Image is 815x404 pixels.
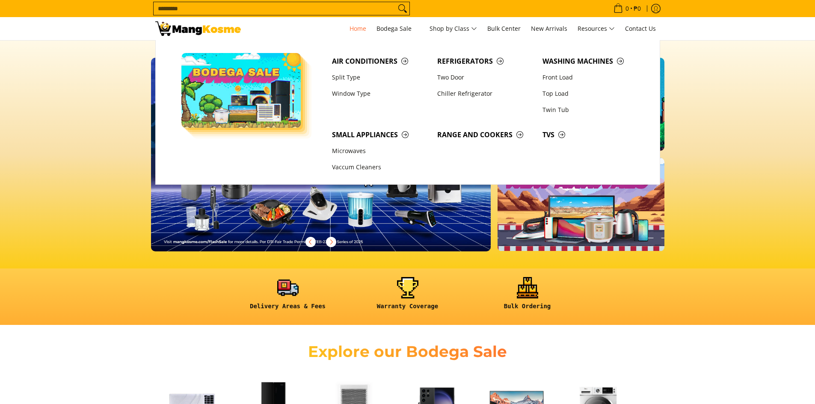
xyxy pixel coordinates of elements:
[433,53,538,69] a: Refrigerators
[472,277,583,317] a: <h6><strong>Bulk Ordering</strong></h6>
[611,4,643,13] span: •
[345,17,370,40] a: Home
[531,24,567,32] span: New Arrivals
[151,58,491,251] img: Desktop homepage 29339654 2507 42fb b9ff a0650d39e9ed
[624,6,630,12] span: 0
[376,24,419,34] span: Bodega Sale
[328,159,433,176] a: Vaccum Cleaners
[437,56,534,67] span: Refrigerators
[328,86,433,102] a: Window Type
[538,53,643,69] a: Washing Machines
[433,86,538,102] a: Chiller Refrigerator
[483,17,525,40] a: Bulk Center
[433,127,538,143] a: Range and Cookers
[284,342,532,361] h2: Explore our Bodega Sale
[350,24,366,32] span: Home
[538,86,643,102] a: Top Load
[328,53,433,69] a: Air Conditioners
[232,277,344,317] a: <h6><strong>Delivery Areas & Fees</strong></h6>
[181,53,301,128] img: Bodega Sale
[352,277,463,317] a: <h6><strong>Warranty Coverage</strong></h6>
[527,17,572,40] a: New Arrivals
[538,69,643,86] a: Front Load
[625,24,656,32] span: Contact Us
[632,6,642,12] span: ₱0
[621,17,660,40] a: Contact Us
[437,130,534,140] span: Range and Cookers
[542,56,639,67] span: Washing Machines
[396,2,409,15] button: Search
[301,233,320,251] button: Previous
[573,17,619,40] a: Resources
[249,17,660,40] nav: Main Menu
[538,102,643,118] a: Twin Tub
[328,127,433,143] a: Small Appliances
[425,17,481,40] a: Shop by Class
[538,127,643,143] a: TVs
[332,56,429,67] span: Air Conditioners
[433,69,538,86] a: Two Door
[578,24,615,34] span: Resources
[332,130,429,140] span: Small Appliances
[542,130,639,140] span: TVs
[328,143,433,159] a: Microwaves
[487,24,521,32] span: Bulk Center
[322,233,341,251] button: Next
[430,24,477,34] span: Shop by Class
[155,21,241,36] img: Mang Kosme: Your Home Appliances Warehouse Sale Partner!
[328,69,433,86] a: Split Type
[372,17,424,40] a: Bodega Sale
